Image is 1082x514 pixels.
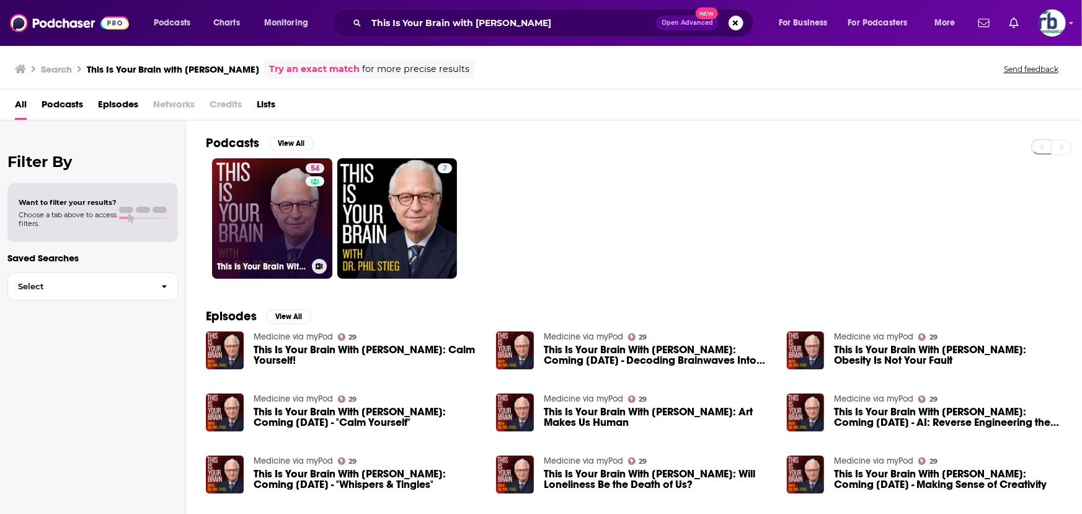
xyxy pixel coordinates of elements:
[212,158,332,279] a: 54This Is Your Brain With [PERSON_NAME]
[42,94,83,120] a: Podcasts
[206,309,257,324] h2: Episodes
[544,407,772,428] a: This Is Your Brain With Dr. Phil Stieg: Art Makes Us Human
[779,14,828,32] span: For Business
[918,458,938,465] a: 29
[153,94,195,120] span: Networks
[929,459,938,464] span: 29
[205,13,247,33] a: Charts
[254,331,333,342] a: Medicine via myPod
[1039,9,1066,37] img: User Profile
[787,456,825,494] img: This Is Your Brain With Dr. Phil Stieg: Coming Next Friday - Making Sense of Creativity
[544,456,623,466] a: Medicine via myPod
[87,63,259,75] h3: This Is Your Brain with [PERSON_NAME]
[306,163,324,173] a: 54
[337,158,458,279] a: 7
[834,345,1062,366] a: This Is Your Brain With Dr. Phil Stieg: Obesity Is Not Your Fault
[254,394,333,404] a: Medicine via myPod
[254,469,482,490] a: This Is Your Brain With Dr. Phil Stieg: Coming Next Friday - "Whispers & Tingles"
[848,14,908,32] span: For Podcasters
[338,333,357,341] a: 29
[834,456,913,466] a: Medicine via myPod
[834,407,1062,428] span: This Is Your Brain With [PERSON_NAME]: Coming [DATE] - AI: Reverse Engineering the Brain
[264,14,308,32] span: Monitoring
[311,163,319,175] span: 54
[1039,9,1066,37] span: Logged in as johannarb
[10,11,129,35] img: Podchaser - Follow, Share and Rate Podcasts
[834,331,913,342] a: Medicine via myPod
[206,135,259,151] h2: Podcasts
[639,459,647,464] span: 29
[269,62,360,76] a: Try an exact match
[348,397,357,402] span: 29
[362,62,469,76] span: for more precise results
[154,14,190,32] span: Podcasts
[257,94,275,120] a: Lists
[662,20,713,26] span: Open Advanced
[1004,12,1024,34] a: Show notifications dropdown
[834,407,1062,428] a: This Is Your Brain With Dr. Phil Stieg: Coming Next Friday - AI: Reverse Engineering the Brain
[639,335,647,340] span: 29
[269,136,314,151] button: View All
[496,456,534,494] img: This Is Your Brain With Dr. Phil Stieg: Will Loneliness Be the Death of Us?
[254,407,482,428] span: This Is Your Brain With [PERSON_NAME]: Coming [DATE] - "Calm Yourself"
[787,394,825,431] a: This Is Your Brain With Dr. Phil Stieg: Coming Next Friday - AI: Reverse Engineering the Brain
[206,331,244,369] img: This Is Your Brain With Dr. Phil Stieg: Calm Yourself!
[7,153,178,171] h2: Filter By
[206,309,311,324] a: EpisodesView All
[544,407,772,428] span: This Is Your Brain With [PERSON_NAME]: Art Makes Us Human
[7,273,178,300] button: Select
[639,397,647,402] span: 29
[1039,9,1066,37] button: Show profile menu
[344,9,766,37] div: Search podcasts, credits, & more...
[496,331,534,369] a: This Is Your Brain With Dr. Phil Stieg: Coming Next Friday - Decoding Brainwaves Into Language
[254,456,333,466] a: Medicine via myPod
[438,163,452,173] a: 7
[267,309,311,324] button: View All
[255,13,324,33] button: open menu
[213,14,240,32] span: Charts
[1000,64,1062,74] button: Send feedback
[834,345,1062,366] span: This Is Your Brain With [PERSON_NAME]: Obesity Is Not Your Fault
[19,210,117,228] span: Choose a tab above to access filters.
[338,395,357,403] a: 29
[206,456,244,494] img: This Is Your Brain With Dr. Phil Stieg: Coming Next Friday - "Whispers & Tingles"
[366,13,656,33] input: Search podcasts, credits, & more...
[787,331,825,369] img: This Is Your Brain With Dr. Phil Stieg: Obesity Is Not Your Fault
[628,458,647,465] a: 29
[496,394,534,431] img: This Is Your Brain With Dr. Phil Stieg: Art Makes Us Human
[254,345,482,366] a: This Is Your Brain With Dr. Phil Stieg: Calm Yourself!
[443,163,447,175] span: 7
[926,13,971,33] button: open menu
[934,14,956,32] span: More
[348,335,357,340] span: 29
[8,282,151,291] span: Select
[7,252,178,264] p: Saved Searches
[254,407,482,428] a: This Is Your Brain With Dr. Phil Stieg: Coming Next Friday - "Calm Yourself"
[210,94,242,120] span: Credits
[834,469,1062,490] span: This Is Your Brain With [PERSON_NAME]: Coming [DATE] - Making Sense of Creativity
[544,394,623,404] a: Medicine via myPod
[929,335,938,340] span: 29
[98,94,138,120] a: Episodes
[254,469,482,490] span: This Is Your Brain With [PERSON_NAME]: Coming [DATE] - "Whispers & Tingles"
[544,469,772,490] span: This Is Your Brain With [PERSON_NAME]: Will Loneliness Be the Death of Us?
[696,7,718,19] span: New
[929,397,938,402] span: 29
[834,469,1062,490] a: This Is Your Brain With Dr. Phil Stieg: Coming Next Friday - Making Sense of Creativity
[544,469,772,490] a: This Is Your Brain With Dr. Phil Stieg: Will Loneliness Be the Death of Us?
[15,94,27,120] a: All
[840,13,926,33] button: open menu
[544,345,772,366] a: This Is Your Brain With Dr. Phil Stieg: Coming Next Friday - Decoding Brainwaves Into Language
[206,135,314,151] a: PodcastsView All
[206,394,244,431] a: This Is Your Brain With Dr. Phil Stieg: Coming Next Friday - "Calm Yourself"
[918,333,938,341] a: 29
[41,63,72,75] h3: Search
[338,458,357,465] a: 29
